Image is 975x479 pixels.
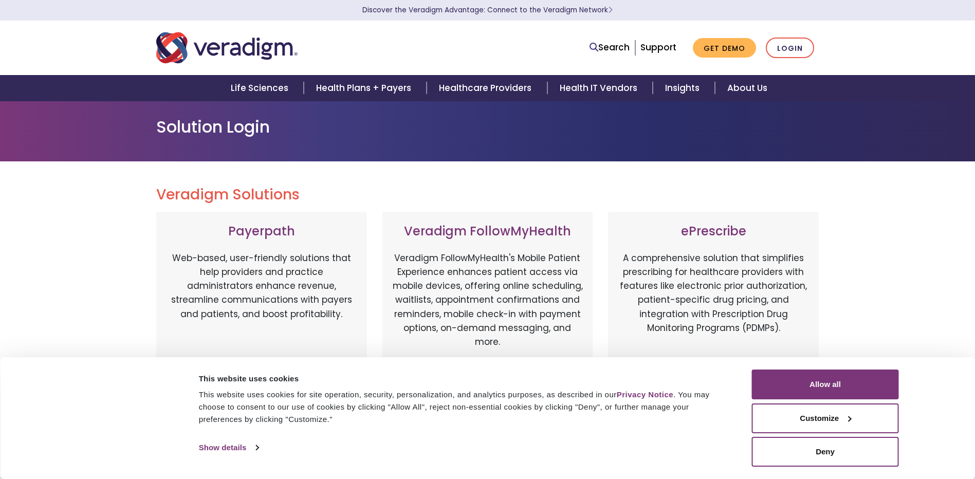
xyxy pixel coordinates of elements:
img: Veradigm logo [156,31,298,65]
h1: Solution Login [156,117,819,137]
a: About Us [715,75,780,101]
a: Insights [653,75,715,101]
a: Privacy Notice [617,390,673,399]
a: Health IT Vendors [547,75,653,101]
p: A comprehensive solution that simplifies prescribing for healthcare providers with features like ... [618,251,808,359]
div: This website uses cookies [199,373,729,385]
a: Show details [199,440,259,455]
a: Health Plans + Payers [304,75,427,101]
p: Veradigm FollowMyHealth's Mobile Patient Experience enhances patient access via mobile devices, o... [393,251,583,349]
div: This website uses cookies for site operation, security, personalization, and analytics purposes, ... [199,389,729,426]
p: Web-based, user-friendly solutions that help providers and practice administrators enhance revenu... [167,251,357,359]
button: Deny [752,437,899,467]
a: Healthcare Providers [427,75,547,101]
a: Get Demo [693,38,756,58]
button: Allow all [752,370,899,399]
h3: Payerpath [167,224,357,239]
a: Search [590,41,630,54]
a: Support [640,41,676,53]
a: Discover the Veradigm Advantage: Connect to the Veradigm NetworkLearn More [362,5,613,15]
h2: Veradigm Solutions [156,186,819,204]
a: Life Sciences [218,75,304,101]
a: Login [766,38,814,59]
span: Learn More [608,5,613,15]
h3: ePrescribe [618,224,808,239]
button: Customize [752,403,899,433]
h3: Veradigm FollowMyHealth [393,224,583,239]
